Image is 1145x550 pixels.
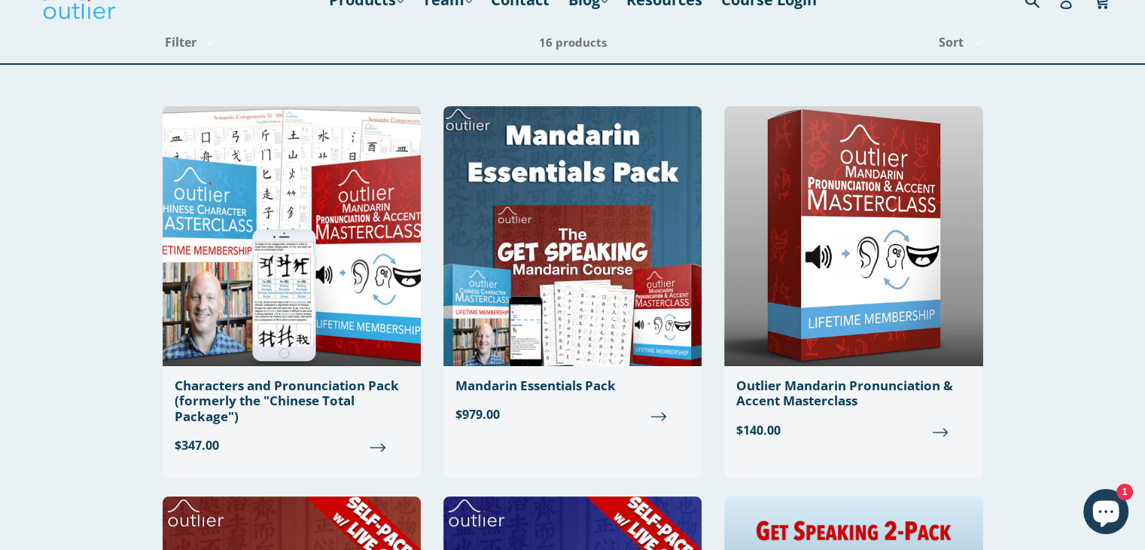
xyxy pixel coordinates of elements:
[163,106,421,466] a: Characters and Pronunciation Pack (formerly the "Chinese Total Package") $347.00
[163,106,421,366] img: Chinese Total Package Outlier Linguistics
[175,436,409,454] span: $347.00
[443,106,702,366] img: Mandarin Essentials Pack
[736,421,970,439] span: $140.00
[1079,489,1133,538] inbox-online-store-chat: Shopify online store chat
[455,378,690,393] div: Mandarin Essentials Pack
[736,378,970,409] div: Outlier Mandarin Pronunciation & Accent Masterclass
[455,405,690,423] span: $979.00
[443,106,702,435] a: Mandarin Essentials Pack $979.00
[724,106,982,366] img: Outlier Mandarin Pronunciation & Accent Masterclass Outlier Linguistics
[724,106,982,451] a: Outlier Mandarin Pronunciation & Accent Masterclass $140.00
[175,378,409,424] div: Characters and Pronunciation Pack (formerly the "Chinese Total Package")
[539,35,607,50] span: 16 products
